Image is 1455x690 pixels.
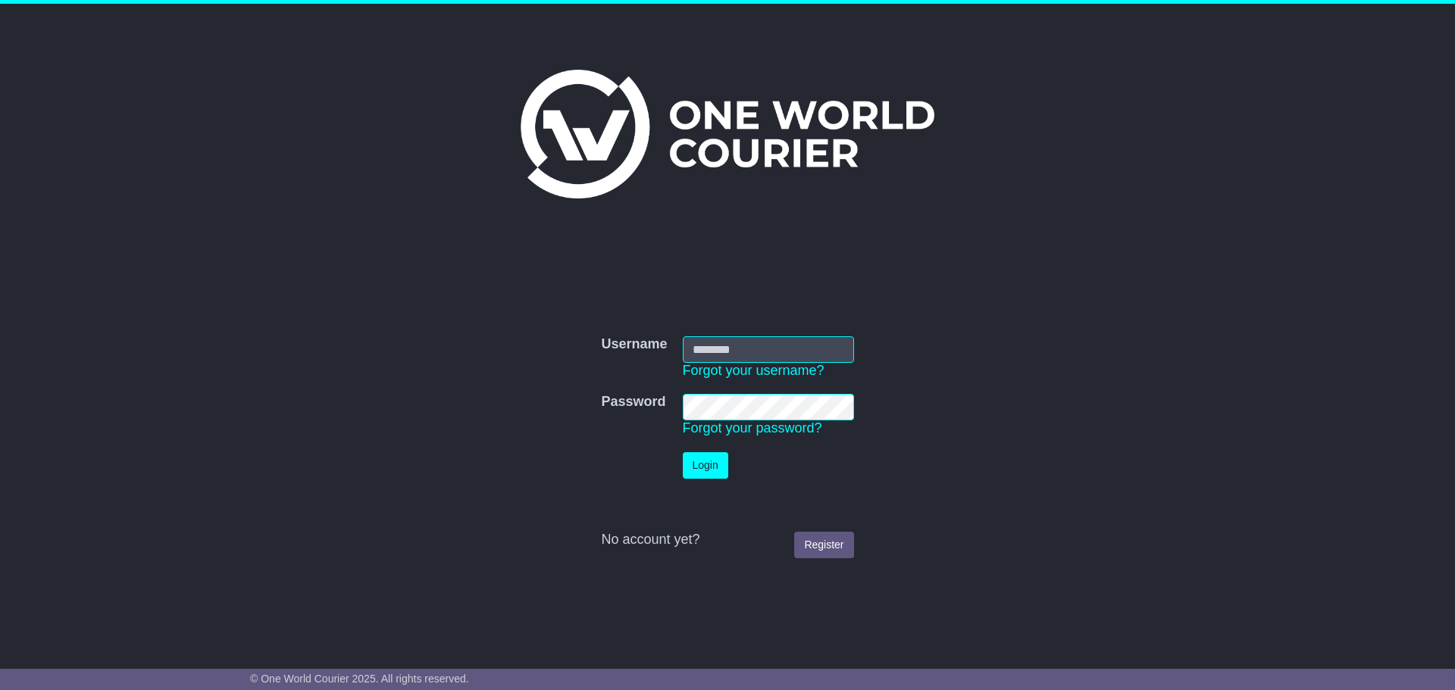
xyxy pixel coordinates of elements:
a: Forgot your username? [683,363,824,378]
button: Login [683,452,728,479]
div: No account yet? [601,532,853,548]
a: Forgot your password? [683,420,822,436]
a: Register [794,532,853,558]
label: Password [601,394,665,411]
label: Username [601,336,667,353]
span: © One World Courier 2025. All rights reserved. [250,673,469,685]
img: One World [521,70,934,198]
